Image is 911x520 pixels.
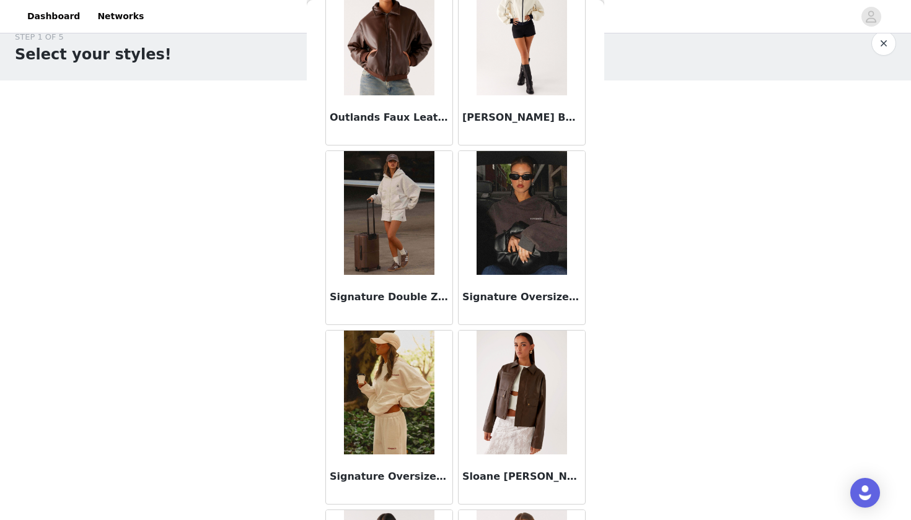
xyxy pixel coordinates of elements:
[90,2,151,30] a: Networks
[20,2,87,30] a: Dashboard
[15,43,172,66] h1: Select your styles!
[850,478,880,508] div: Open Intercom Messenger
[330,290,449,305] h3: Signature Double Zip Up Hoodie - Grey
[477,151,566,275] img: Signature Oversized Hoodie - Charcoal
[15,31,172,43] div: STEP 1 OF 5
[865,7,877,27] div: avatar
[462,469,581,484] h3: Sloane [PERSON_NAME]
[330,110,449,125] h3: Outlands Faux Leather Bomber Jacket - Chocolate
[344,151,434,275] img: Signature Double Zip Up Hoodie - Grey
[462,290,581,305] h3: Signature Oversized Hoodie - Charcoal
[477,331,566,454] img: Sloane Jacket - Brown
[344,331,434,454] img: Signature Oversized Hoodie - Ivory
[462,110,581,125] h3: [PERSON_NAME] Bomber Jacket - White
[330,469,449,484] h3: Signature Oversized Hoodie - Ivory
